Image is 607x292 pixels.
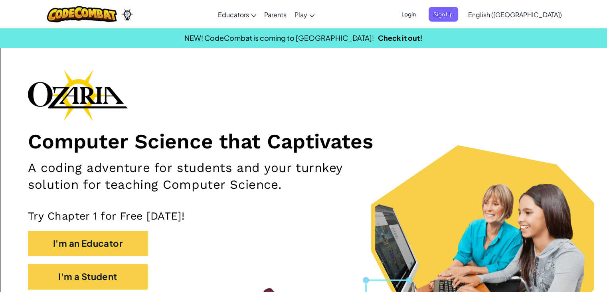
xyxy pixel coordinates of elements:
[218,10,249,19] span: Educators
[28,209,579,222] p: Try Chapter 1 for Free [DATE]!
[28,129,579,154] h1: Computer Science that Captivates
[3,10,604,18] div: Sort New > Old
[121,8,134,20] img: Ozaria
[3,46,604,54] div: Rename
[3,54,604,61] div: Move To ...
[28,264,148,289] button: I'm a Student
[28,231,148,256] button: I'm an Educator
[260,4,291,25] a: Parents
[28,70,128,121] img: Ozaria branding logo
[464,4,566,25] a: English ([GEOGRAPHIC_DATA])
[47,6,117,22] img: CodeCombat logo
[3,18,604,25] div: Move To ...
[28,160,397,194] h2: A coding adventure for students and your turnkey solution for teaching Computer Science.
[397,7,421,22] button: Login
[3,32,604,39] div: Options
[3,3,604,10] div: Sort A > Z
[295,10,307,19] span: Play
[429,7,458,22] button: Sign Up
[468,10,562,19] span: English ([GEOGRAPHIC_DATA])
[214,4,260,25] a: Educators
[3,39,604,46] div: Sign out
[184,33,374,42] span: NEW! CodeCombat is coming to [GEOGRAPHIC_DATA]!
[291,4,318,25] a: Play
[378,33,423,42] a: Check it out!
[3,25,604,32] div: Delete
